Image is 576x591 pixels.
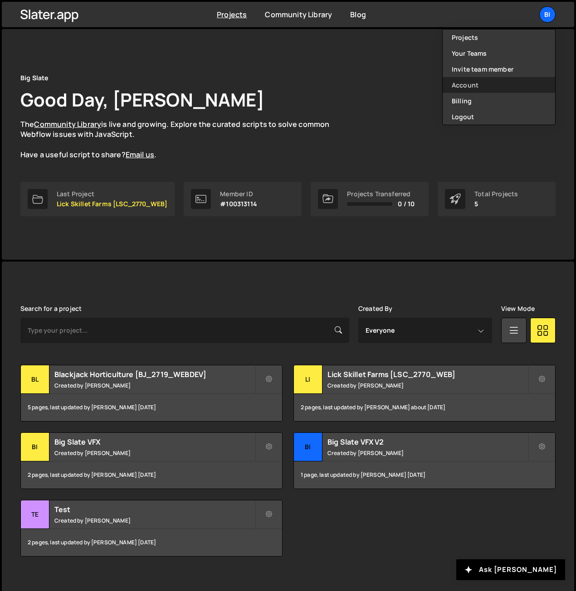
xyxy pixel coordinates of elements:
[443,45,555,61] a: Your Teams
[443,77,555,93] a: Account
[293,432,556,489] a: Bi Big Slate VFX V2 Created by [PERSON_NAME] 1 page, last updated by [PERSON_NAME] [DATE]
[21,529,282,556] div: 2 pages, last updated by [PERSON_NAME] [DATE]
[294,461,555,489] div: 1 page, last updated by [PERSON_NAME] [DATE]
[327,437,528,447] h2: Big Slate VFX V2
[474,200,518,208] p: 5
[327,369,528,379] h2: Lick Skillet Farms [LSC_2770_WEB]
[21,433,49,461] div: Bi
[20,305,82,312] label: Search for a project
[294,365,322,394] div: Li
[217,10,247,19] a: Projects
[126,150,154,160] a: Email us
[21,394,282,421] div: 5 pages, last updated by [PERSON_NAME] [DATE]
[350,10,366,19] a: Blog
[20,87,264,112] h1: Good Day, [PERSON_NAME]
[20,73,48,83] div: Big Slate
[54,369,255,379] h2: Blackjack Horticulture [BJ_2719_WEBDEV]
[474,190,518,198] div: Total Projects
[54,382,255,389] small: Created by [PERSON_NAME]
[456,559,565,580] button: Ask [PERSON_NAME]
[54,437,255,447] h2: Big Slate VFX
[57,200,167,208] p: Lick Skillet Farms [LSC_2770_WEB]
[443,29,555,45] a: Projects
[20,500,283,557] a: Te Test Created by [PERSON_NAME] 2 pages, last updated by [PERSON_NAME] [DATE]
[20,119,347,160] p: The is live and growing. Explore the curated scripts to solve common Webflow issues with JavaScri...
[20,432,283,489] a: Bi Big Slate VFX Created by [PERSON_NAME] 2 pages, last updated by [PERSON_NAME] [DATE]
[265,10,332,19] a: Community Library
[294,433,322,461] div: Bi
[34,119,101,129] a: Community Library
[57,190,167,198] div: Last Project
[21,500,49,529] div: Te
[327,449,528,457] small: Created by [PERSON_NAME]
[54,517,255,524] small: Created by [PERSON_NAME]
[20,365,283,421] a: Bl Blackjack Horticulture [BJ_2719_WEBDEV] Created by [PERSON_NAME] 5 pages, last updated by [PER...
[54,449,255,457] small: Created by [PERSON_NAME]
[220,190,257,198] div: Member ID
[54,504,255,514] h2: Test
[539,6,556,23] a: Bi
[20,318,349,343] input: Type your project...
[21,461,282,489] div: 2 pages, last updated by [PERSON_NAME] [DATE]
[294,394,555,421] div: 2 pages, last updated by [PERSON_NAME] about [DATE]
[21,365,49,394] div: Bl
[398,200,415,208] span: 0 / 10
[220,200,257,208] p: #100313114
[327,382,528,389] small: Created by [PERSON_NAME]
[443,61,555,77] a: Invite team member
[347,190,415,198] div: Projects Transferred
[20,182,175,216] a: Last Project Lick Skillet Farms [LSC_2770_WEB]
[443,93,555,109] a: Billing
[293,365,556,421] a: Li Lick Skillet Farms [LSC_2770_WEB] Created by [PERSON_NAME] 2 pages, last updated by [PERSON_NA...
[501,305,535,312] label: View Mode
[358,305,393,312] label: Created By
[443,109,555,125] button: Logout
